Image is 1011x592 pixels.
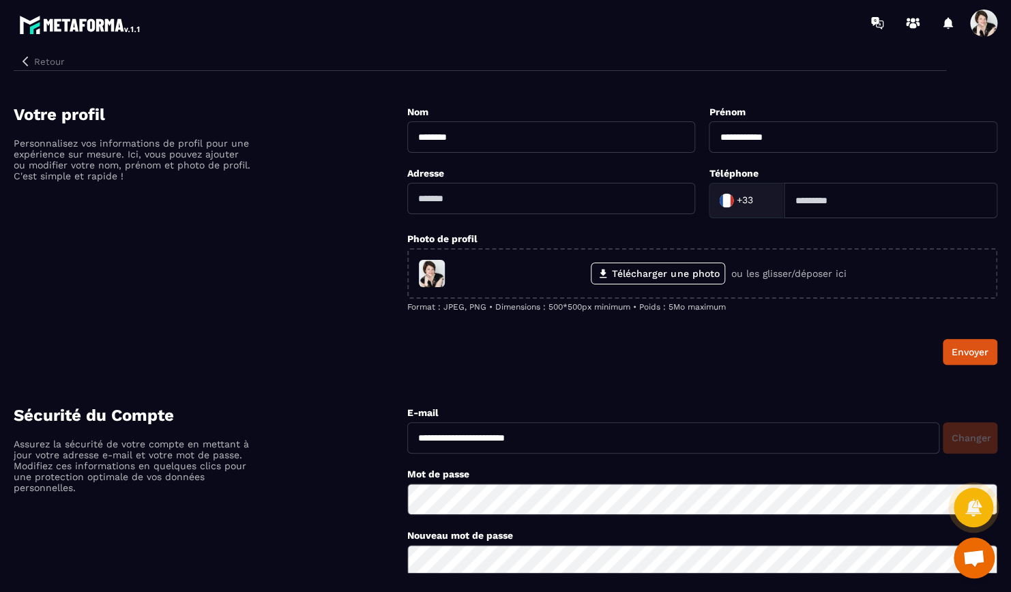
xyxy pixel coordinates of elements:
[407,106,428,117] label: Nom
[756,190,770,211] input: Search for option
[731,268,846,279] p: ou les glisser/déposer ici
[943,339,997,365] button: Envoyer
[407,407,439,418] label: E-mail
[591,263,725,284] label: Télécharger une photo
[709,183,784,218] div: Search for option
[14,105,407,124] h4: Votre profil
[407,233,478,244] label: Photo de profil
[407,302,997,312] p: Format : JPEG, PNG • Dimensions : 500*500px minimum • Poids : 5Mo maximum
[709,106,745,117] label: Prénom
[14,53,70,70] button: Retour
[713,187,740,214] img: Country Flag
[737,194,753,207] span: +33
[954,537,995,578] a: Ouvrir le chat
[709,168,758,179] label: Téléphone
[14,138,252,181] p: Personnalisez vos informations de profil pour une expérience sur mesure. Ici, vous pouvez ajouter...
[407,168,444,179] label: Adresse
[14,439,252,493] p: Assurez la sécurité de votre compte en mettant à jour votre adresse e-mail et votre mot de passe....
[19,12,142,37] img: logo
[407,530,513,541] label: Nouveau mot de passe
[14,406,407,425] h4: Sécurité du Compte
[407,469,469,479] label: Mot de passe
